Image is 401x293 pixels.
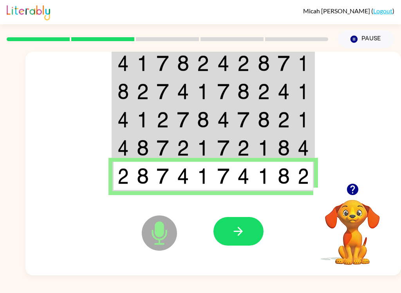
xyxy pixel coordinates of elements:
[278,168,290,184] img: 8
[237,55,249,71] img: 2
[217,55,229,71] img: 4
[197,55,209,71] img: 2
[137,112,149,128] img: 1
[177,83,189,99] img: 4
[117,140,129,156] img: 4
[298,168,309,184] img: 2
[298,140,309,156] img: 4
[303,7,394,14] div: ( )
[7,3,50,20] img: Literably
[258,83,270,99] img: 2
[177,112,189,128] img: 7
[278,83,290,99] img: 4
[197,83,209,99] img: 1
[117,168,129,184] img: 2
[298,112,309,128] img: 1
[157,55,169,71] img: 7
[258,55,270,71] img: 8
[217,140,229,156] img: 7
[117,112,129,128] img: 4
[177,55,189,71] img: 8
[137,83,149,99] img: 2
[137,168,149,184] img: 8
[313,188,392,266] video: Your browser must support playing .mp4 files to use Literably. Please try using another browser.
[157,140,169,156] img: 7
[157,83,169,99] img: 7
[298,55,309,71] img: 1
[117,83,129,99] img: 8
[338,30,394,48] button: Pause
[157,168,169,184] img: 7
[298,83,309,99] img: 1
[237,112,249,128] img: 7
[258,140,270,156] img: 1
[217,112,229,128] img: 4
[137,140,149,156] img: 8
[137,55,149,71] img: 1
[258,112,270,128] img: 8
[278,140,290,156] img: 8
[197,140,209,156] img: 1
[237,168,249,184] img: 4
[278,55,290,71] img: 7
[177,168,189,184] img: 4
[197,168,209,184] img: 1
[197,112,209,128] img: 8
[237,140,249,156] img: 2
[177,140,189,156] img: 2
[157,112,169,128] img: 2
[258,168,270,184] img: 1
[217,168,229,184] img: 7
[278,112,290,128] img: 2
[117,55,129,71] img: 4
[237,83,249,99] img: 8
[373,7,392,14] a: Logout
[303,7,371,14] span: Micah [PERSON_NAME]
[217,83,229,99] img: 7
